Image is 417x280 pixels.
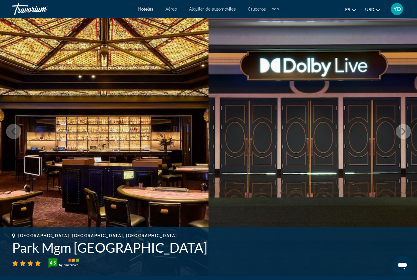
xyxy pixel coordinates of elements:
[248,7,266,12] a: Cruceros
[393,6,401,12] span: YD
[396,124,411,139] button: Next image
[365,7,374,12] span: USD
[189,7,236,12] a: Alquiler de automóviles
[6,124,21,139] button: Previous image
[47,259,59,266] div: 4.5
[345,5,356,14] button: Change language
[272,4,279,14] button: Extra navigation items
[389,3,405,15] button: User Menu
[345,7,350,12] span: es
[393,256,412,275] iframe: Button to launch messaging window
[48,258,79,268] img: trustyou-badge-hor.svg
[165,7,177,12] a: Aéreo
[365,5,380,14] button: Change currency
[18,233,177,238] span: [GEOGRAPHIC_DATA], [GEOGRAPHIC_DATA], [GEOGRAPHIC_DATA]
[12,1,73,17] a: Travorium
[138,7,153,12] a: Hoteles
[12,240,405,255] h1: Park Mgm [GEOGRAPHIC_DATA]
